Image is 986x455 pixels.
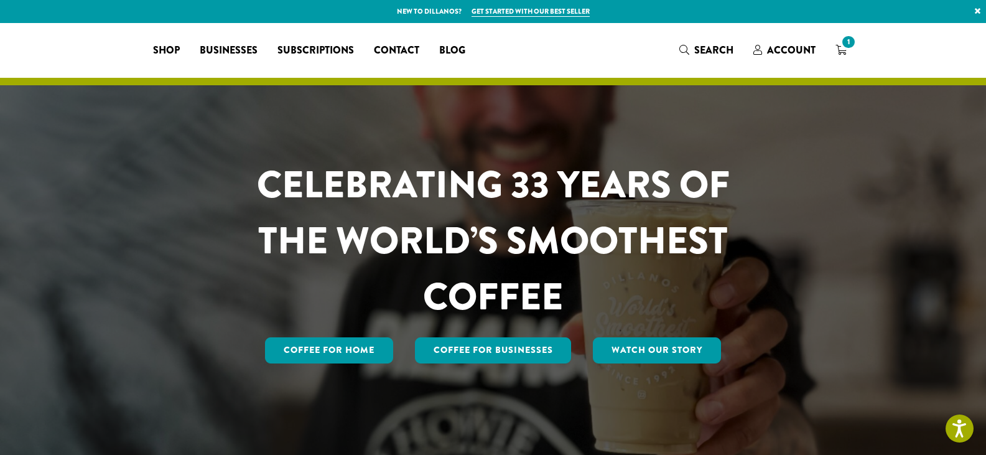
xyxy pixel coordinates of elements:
a: Coffee For Businesses [415,337,572,364]
span: Search [694,43,733,57]
span: Contact [374,43,419,59]
a: Coffee for Home [265,337,393,364]
span: Shop [153,43,180,59]
span: Blog [439,43,465,59]
span: Account [767,43,816,57]
a: Search [669,40,743,60]
a: Shop [143,40,190,60]
h1: CELEBRATING 33 YEARS OF THE WORLD’S SMOOTHEST COFFEE [220,157,766,325]
a: Get started with our best seller [472,6,590,17]
span: Businesses [200,43,258,59]
span: Subscriptions [277,43,354,59]
span: 1 [840,34,857,50]
a: Watch Our Story [593,337,721,364]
